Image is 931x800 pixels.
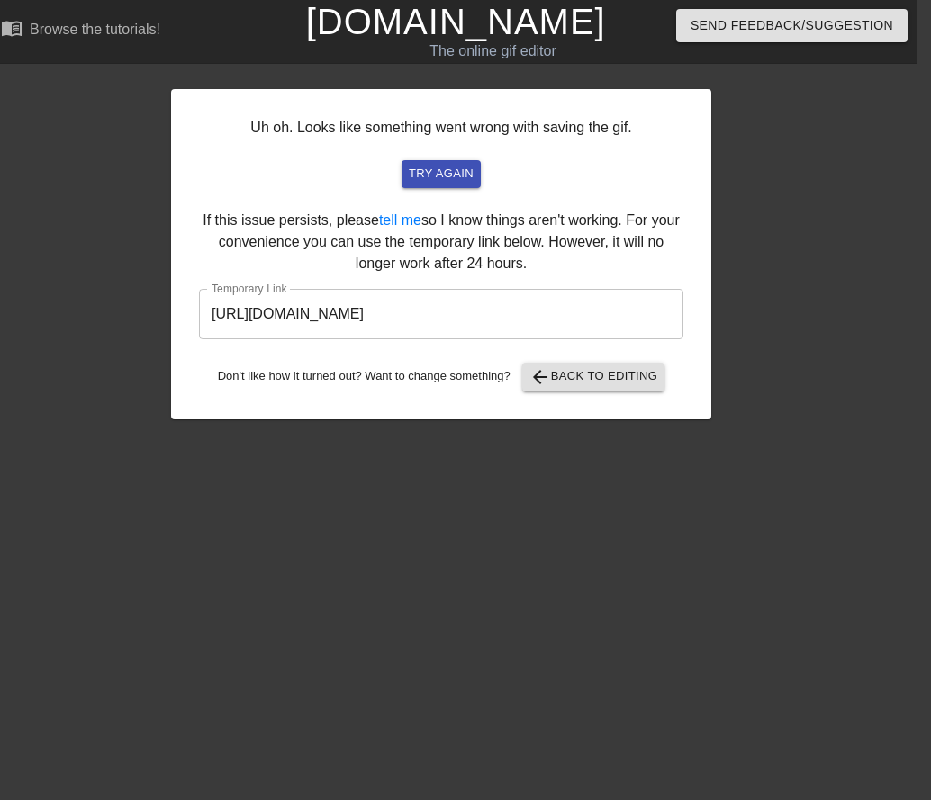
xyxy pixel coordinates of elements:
button: Back to Editing [522,363,665,391]
a: [DOMAIN_NAME] [306,2,606,41]
span: Back to Editing [529,366,658,388]
span: try again [409,164,474,184]
div: The online gif editor [306,40,681,62]
a: tell me [379,212,421,228]
input: bare [199,289,683,339]
button: Send Feedback/Suggestion [676,9,908,42]
div: Don't like how it turned out? Want to change something? [199,363,683,391]
div: Uh oh. Looks like something went wrong with saving the gif. If this issue persists, please so I k... [171,89,711,419]
div: Browse the tutorials! [30,22,160,37]
a: Browse the tutorials! [1,17,160,45]
span: Send Feedback/Suggestion [691,14,893,37]
span: arrow_back [529,366,551,388]
span: menu_book [1,17,23,39]
button: try again [402,160,481,188]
